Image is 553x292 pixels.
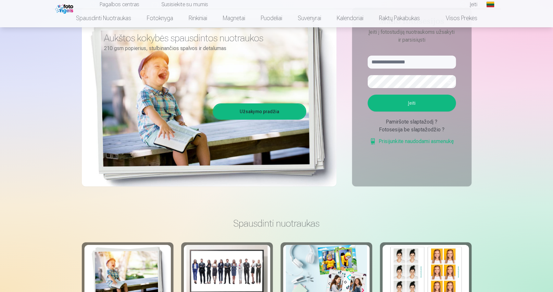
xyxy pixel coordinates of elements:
h3: Aukštos kokybės spausdintos nuotraukos [104,32,301,44]
img: /fa2 [55,3,75,14]
a: Raktų pakabukas [371,9,428,27]
div: Pamiršote slaptažodį ? [368,118,456,126]
a: Rinkiniai [181,9,215,27]
div: Fotosesija be slaptažodžio ? [368,126,456,134]
a: Kalendoriai [329,9,371,27]
a: Visos prekės [428,9,485,27]
a: Spausdinti nuotraukas [68,9,139,27]
p: Įeiti į fotostudiją nuotraukoms užsakyti ir parsisiųsti [361,28,462,44]
h3: Spausdinti nuotraukas [87,218,466,229]
a: Fotoknyga [139,9,181,27]
a: Užsakymo pradžia [214,104,305,119]
p: 210 gsm popierius, stulbinančios spalvos ir detalumas [104,44,301,53]
button: Įeiti [368,95,456,112]
a: Suvenyrai [290,9,329,27]
a: Prisijunkite naudodami asmenukę [370,138,454,145]
a: Magnetai [215,9,253,27]
a: Puodeliai [253,9,290,27]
